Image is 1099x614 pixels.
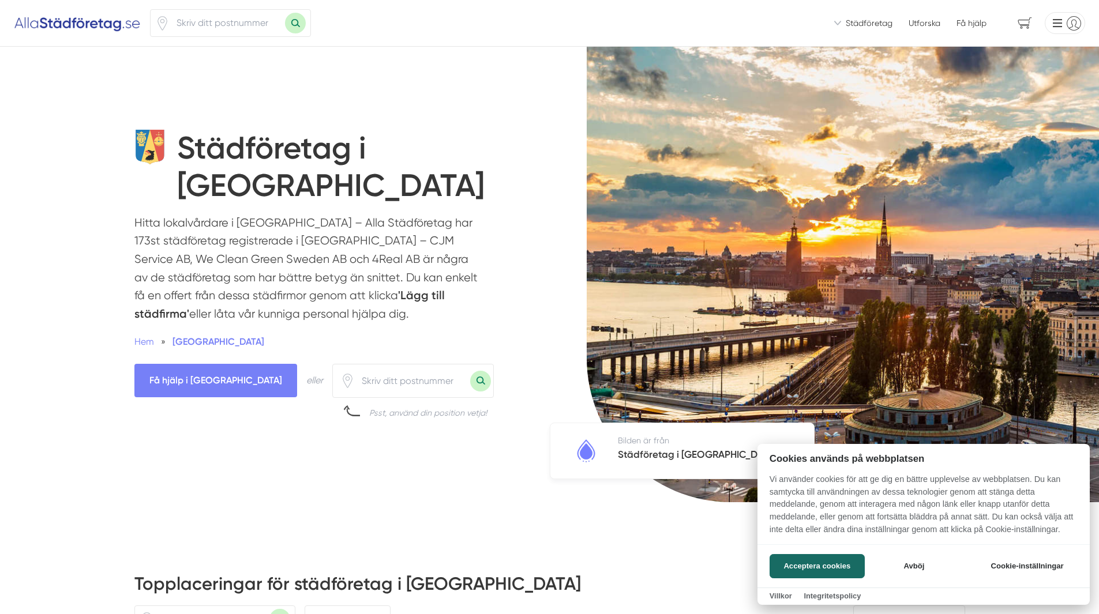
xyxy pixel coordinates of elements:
button: Acceptera cookies [770,554,865,578]
a: Integritetspolicy [804,592,861,600]
button: Cookie-inställningar [977,554,1078,578]
a: Villkor [770,592,792,600]
h2: Cookies används på webbplatsen [757,453,1090,464]
p: Vi använder cookies för att ge dig en bättre upplevelse av webbplatsen. Du kan samtycka till anvä... [757,473,1090,544]
button: Avböj [868,554,960,578]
